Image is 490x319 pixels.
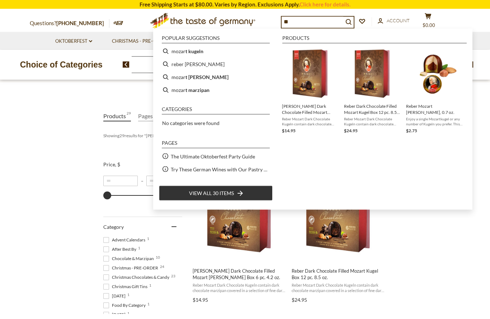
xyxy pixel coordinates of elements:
[103,237,147,244] span: Advent Calendars
[162,36,270,43] li: Popular suggestions
[417,13,439,31] button: $0.00
[162,120,220,126] span: No categories were found
[103,256,156,262] span: Chocolate & Marzipan
[103,284,150,290] span: Christmas Gift Tins
[291,155,386,306] a: Reber Dark Chocolate Filled Mozart Kugel Box 12 pc. 8.5 oz.
[282,36,467,43] li: Products
[153,29,472,210] div: Instant Search Results
[344,48,400,134] a: Reber Dark Chocolate Mozart Kugeln 6 packReber Dark Chocolate Filled Mozart Kugel Box 12 pc. 8.5 ...
[159,45,273,58] li: mozart kugeln
[344,128,358,133] span: $24.95
[292,297,307,303] span: $24.95
[423,22,435,28] span: $0.00
[103,111,131,122] a: View Products Tab
[171,152,255,161] a: The Ultimate Oktoberfest Party Guide
[300,1,350,8] a: Click here for details.
[171,274,175,278] span: 23
[344,103,400,115] span: Reber Dark Chocolate Filled Mozart Kugel Box 12 pc. 8.5 oz.
[112,37,173,45] a: Christmas - PRE-ORDER
[282,128,296,133] span: $14.95
[103,302,148,309] span: Food By Category
[103,293,128,300] span: [DATE]
[149,284,151,287] span: 1
[162,107,270,115] li: Categories
[103,176,138,186] input: Minimum value
[406,116,462,126] span: Enjoy a single Mozartkugel or any number of Kugeln you prefer. This pistacchio marzipan truffle i...
[185,47,203,55] b: t kugeln
[159,163,273,176] li: Try These German Wines with Our Pastry or Charcuterie
[292,268,385,281] span: Reber Dark Chocolate Filled Mozart Kugel Box 12 pc. 8.5 oz.
[103,162,120,168] span: Price
[147,237,149,241] span: 1
[159,186,273,201] li: View all 30 items
[185,86,209,94] b: t marzipan
[193,297,208,303] span: $14.95
[387,18,410,23] span: Account
[103,246,138,253] span: After Best By
[406,103,462,115] span: Reber Mozart [PERSON_NAME], 0.7 oz.
[282,116,338,126] span: Reber Mozart Dark Chocolate Kugeln contain dark chocolate marzipan covered in a selection of fine...
[156,256,160,259] span: 10
[55,37,92,45] a: Oktoberfest
[147,302,150,306] span: 1
[185,73,228,81] b: t [PERSON_NAME]
[406,128,417,133] span: $2.75
[103,312,128,318] span: [DATE]
[159,58,273,71] li: reber mozart
[171,165,270,174] a: Try These German Wines with Our Pastry or Charcuterie
[346,48,398,100] img: Reber Dark Chocolate Mozart Kugeln 6 pack
[138,179,146,184] span: –
[103,265,160,272] span: Christmas - PRE-ORDER
[193,268,286,281] span: [PERSON_NAME] Dark Chocolate Filled Mozart [PERSON_NAME] Box 6 pc. 4.2 oz.
[159,71,273,84] li: mozart kugel
[192,155,287,306] a: Reber Dark Chocolate Filled Mozart Kugel Box 6 pc. 4.2 oz.
[282,48,338,134] a: Reber Dark Chocolate Mozart Kugeln 6 pack[PERSON_NAME] Dark Chocolate Filled Mozart [PERSON_NAME]...
[160,265,164,269] span: 24
[344,116,400,126] span: Reber Mozart Dark Chocolate Kugeln contain dark chocolate marzipan covered in a selection of fine...
[162,140,270,148] li: Pages
[159,84,273,97] li: mozart marzipan
[403,45,465,137] li: Reber Mozart Kugel, 0.7 oz.
[284,48,336,100] img: Reber Dark Chocolate Mozart Kugeln 6 pack
[159,150,273,163] li: The Ultimate Oktoberfest Party Guide
[138,246,140,250] span: 1
[127,111,131,121] span: 29
[127,293,129,297] span: 1
[103,224,124,230] span: Category
[103,130,277,142] div: Showing results for " "
[378,17,410,25] a: Account
[408,48,460,100] img: Reber Mozart Kugel, single
[193,283,286,294] span: Reber Mozart Dark Chocolate Kugeln contain dark chocolate marzipan covered in a selection of fine...
[119,133,124,139] b: 29
[406,48,462,134] a: Reber Mozart Kugel, singleReber Mozart [PERSON_NAME], 0.7 oz.Enjoy a single Mozartkugel or any nu...
[127,312,129,315] span: 1
[282,103,338,115] span: [PERSON_NAME] Dark Chocolate Filled Mozart [PERSON_NAME] Box 6 pc. 4.2 oz.
[292,283,385,294] span: Reber Mozart Dark Chocolate Kugeln contain dark chocolate marzipan covered in a selection of fine...
[115,162,120,168] span: , $
[341,45,403,137] li: Reber Dark Chocolate Filled Mozart Kugel Box 12 pc. 8.5 oz.
[138,111,156,122] a: View Pages Tab
[30,19,109,28] p: Questions?
[146,176,181,186] input: Maximum value
[279,45,341,137] li: Reber Dark Chocolate Filled Mozart Kugel Box 6 pc. 4.2 oz.
[56,20,104,26] a: [PHONE_NUMBER]
[103,274,171,281] span: Christmas Chocolates & Candy
[189,189,234,197] span: View all 30 items
[123,61,129,68] img: previous arrow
